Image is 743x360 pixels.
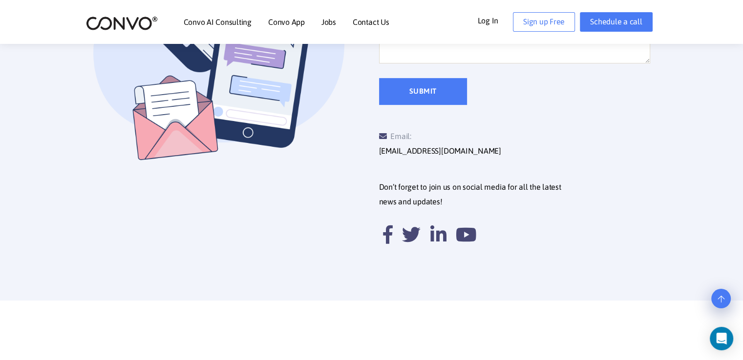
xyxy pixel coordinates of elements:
[379,144,501,159] a: [EMAIL_ADDRESS][DOMAIN_NAME]
[580,12,652,32] a: Schedule a call
[710,327,733,350] div: Open Intercom Messenger
[379,132,411,140] span: Email:
[477,12,513,28] a: Log In
[268,18,305,26] a: Convo App
[184,18,252,26] a: Convo AI Consulting
[321,18,336,26] a: Jobs
[379,78,467,105] input: Submit
[379,180,658,209] p: Don’t forget to join us on social media for all the latest news and updates!
[513,12,575,32] a: Sign up Free
[353,18,389,26] a: Contact Us
[86,16,158,31] img: logo_2.png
